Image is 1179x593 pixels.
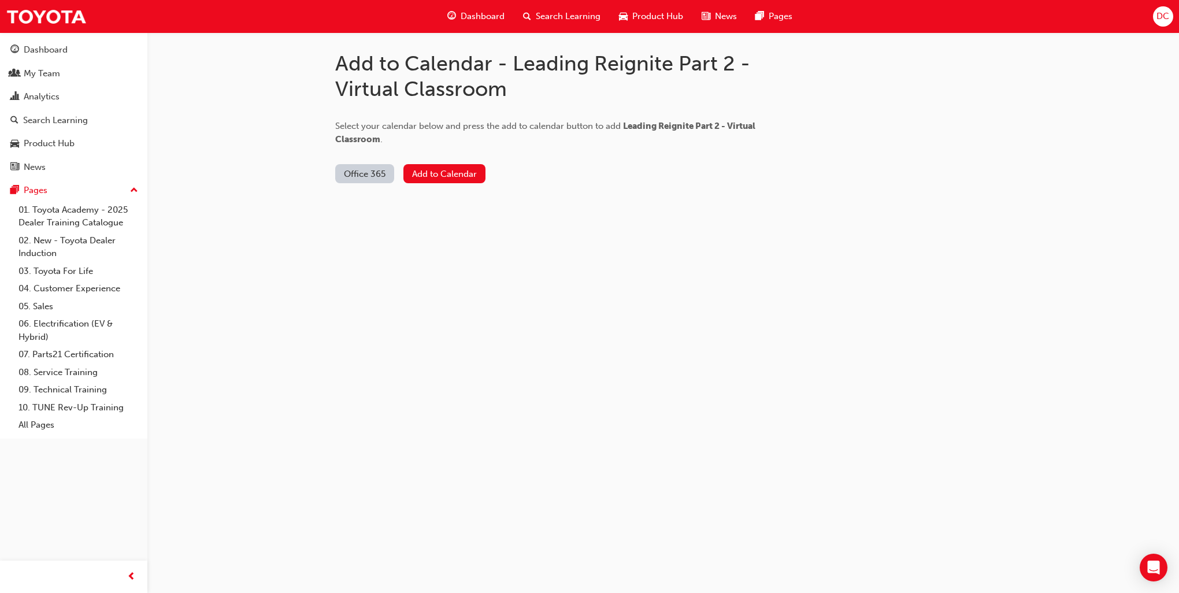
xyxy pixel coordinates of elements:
[692,5,746,28] a: news-iconNews
[10,186,19,196] span: pages-icon
[335,51,798,101] h1: Add to Calendar - Leading Reignite Part 2 - Virtual Classroom
[702,9,710,24] span: news-icon
[335,121,755,144] span: Select your calendar below and press the add to calendar button to add .
[10,162,19,173] span: news-icon
[447,9,456,24] span: guage-icon
[10,45,19,55] span: guage-icon
[24,161,46,174] div: News
[5,63,143,84] a: My Team
[14,280,143,298] a: 04. Customer Experience
[755,9,764,24] span: pages-icon
[14,262,143,280] a: 03. Toyota For Life
[10,116,18,126] span: search-icon
[5,157,143,178] a: News
[24,67,60,80] div: My Team
[769,10,792,23] span: Pages
[1156,10,1169,23] span: DC
[1153,6,1173,27] button: DC
[5,86,143,108] a: Analytics
[14,364,143,381] a: 08. Service Training
[24,137,75,150] div: Product Hub
[14,381,143,399] a: 09. Technical Training
[5,180,143,201] button: Pages
[461,10,505,23] span: Dashboard
[24,43,68,57] div: Dashboard
[335,164,394,183] button: Office 365
[632,10,683,23] span: Product Hub
[536,10,600,23] span: Search Learning
[5,110,143,131] a: Search Learning
[715,10,737,23] span: News
[10,69,19,79] span: people-icon
[23,114,88,127] div: Search Learning
[1140,554,1167,581] div: Open Intercom Messenger
[14,232,143,262] a: 02. New - Toyota Dealer Induction
[619,9,628,24] span: car-icon
[130,183,138,198] span: up-icon
[127,570,136,584] span: prev-icon
[523,9,531,24] span: search-icon
[14,416,143,434] a: All Pages
[14,346,143,364] a: 07. Parts21 Certification
[10,92,19,102] span: chart-icon
[5,39,143,61] a: Dashboard
[403,164,485,183] button: Add to Calendar
[335,121,755,144] span: Leading Reignite Part 2 - Virtual Classroom
[610,5,692,28] a: car-iconProduct Hub
[5,133,143,154] a: Product Hub
[514,5,610,28] a: search-iconSearch Learning
[746,5,802,28] a: pages-iconPages
[24,184,47,197] div: Pages
[14,399,143,417] a: 10. TUNE Rev-Up Training
[438,5,514,28] a: guage-iconDashboard
[6,3,87,29] img: Trak
[14,201,143,232] a: 01. Toyota Academy - 2025 Dealer Training Catalogue
[14,315,143,346] a: 06. Electrification (EV & Hybrid)
[5,37,143,180] button: DashboardMy TeamAnalyticsSearch LearningProduct HubNews
[10,139,19,149] span: car-icon
[24,90,60,103] div: Analytics
[14,298,143,316] a: 05. Sales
